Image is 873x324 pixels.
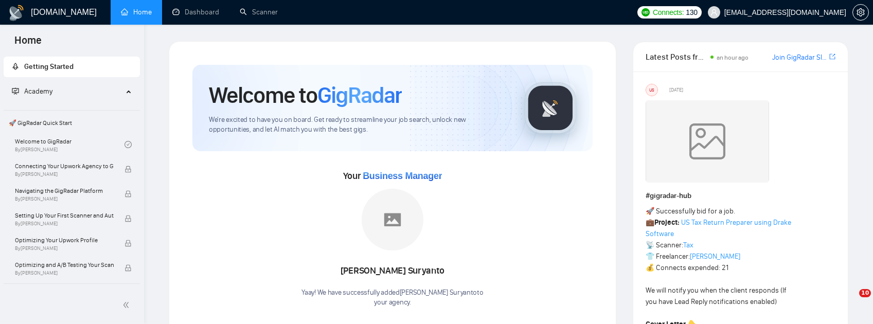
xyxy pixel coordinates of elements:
[525,82,576,134] img: gigradar-logo.png
[15,270,114,276] span: By [PERSON_NAME]
[646,100,769,183] img: weqQh+iSagEgQAAAABJRU5ErkJggg==
[15,260,114,270] span: Optimizing and A/B Testing Your Scanner for Better Results
[646,84,657,96] div: US
[122,300,133,310] span: double-left
[6,33,50,55] span: Home
[301,288,483,308] div: Yaay! We have successfully added [PERSON_NAME] Suryanto to
[15,235,114,245] span: Optimizing Your Upwork Profile
[829,52,835,61] span: export
[669,85,683,95] span: [DATE]
[15,196,114,202] span: By [PERSON_NAME]
[124,141,132,148] span: check-circle
[343,170,442,182] span: Your
[5,286,139,307] span: 👑 Agency Success with GigRadar
[653,7,684,18] span: Connects:
[240,8,278,16] a: searchScanner
[301,298,483,308] p: your agency .
[772,52,827,63] a: Join GigRadar Slack Community
[838,289,863,314] iframe: Intercom live chat
[15,133,124,156] a: Welcome to GigRadarBy[PERSON_NAME]
[4,57,140,77] li: Getting Started
[710,9,718,16] span: user
[12,87,19,95] span: fund-projection-screen
[646,218,791,238] a: US Tax Return Preparer using Drake Software
[15,245,114,251] span: By [PERSON_NAME]
[717,54,749,61] span: an hour ago
[12,87,52,96] span: Academy
[829,52,835,62] a: export
[8,5,25,21] img: logo
[317,81,402,109] span: GigRadar
[654,218,680,227] strong: Project:
[209,115,508,135] span: We're excited to have you on board. Get ready to streamline your job search, unlock new opportuni...
[121,8,152,16] a: homeHome
[683,241,693,249] a: Tax
[124,240,132,247] span: lock
[15,210,114,221] span: Setting Up Your First Scanner and Auto-Bidder
[362,189,423,250] img: placeholder.png
[690,252,740,261] a: [PERSON_NAME]
[642,8,650,16] img: upwork-logo.png
[124,190,132,197] span: lock
[646,190,835,202] h1: # gigradar-hub
[646,50,707,63] span: Latest Posts from the GigRadar Community
[15,221,114,227] span: By [PERSON_NAME]
[5,113,139,133] span: 🚀 GigRadar Quick Start
[686,7,697,18] span: 130
[363,171,442,181] span: Business Manager
[172,8,219,16] a: dashboardDashboard
[209,81,402,109] h1: Welcome to
[24,62,74,71] span: Getting Started
[852,8,869,16] a: setting
[124,215,132,222] span: lock
[15,171,114,177] span: By [PERSON_NAME]
[24,87,52,96] span: Academy
[124,264,132,272] span: lock
[12,63,19,70] span: rocket
[15,161,114,171] span: Connecting Your Upwork Agency to GigRadar
[852,4,869,21] button: setting
[15,186,114,196] span: Navigating the GigRadar Platform
[301,262,483,280] div: [PERSON_NAME] Suryanto
[859,289,871,297] span: 10
[124,166,132,173] span: lock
